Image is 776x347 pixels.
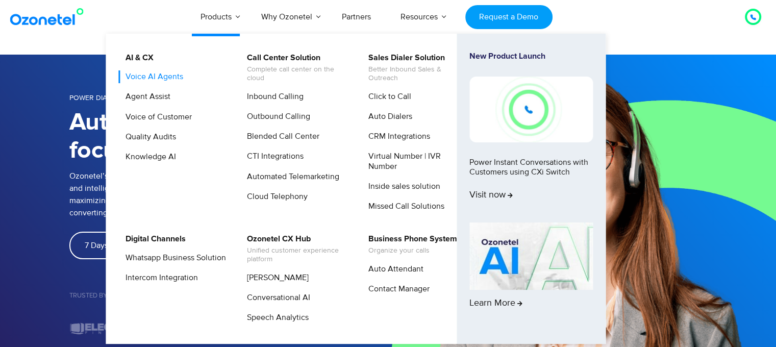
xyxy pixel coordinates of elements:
[469,77,593,142] img: New-Project-17.png
[119,90,172,103] a: Agent Assist
[119,271,199,284] a: Intercom Integration
[362,130,432,143] a: CRM Integrations
[362,150,470,172] a: Virtual Number | IVR Number
[469,190,513,201] span: Visit now
[69,319,388,337] div: Image Carousel
[469,222,593,290] img: AI
[240,311,310,324] a: Speech Analytics
[119,151,178,163] a: Knowledge AI
[362,110,414,123] a: Auto Dialers
[362,180,442,193] a: Inside sales solution
[119,52,155,64] a: AI & CX
[362,90,413,103] a: Click to Call
[240,271,310,284] a: [PERSON_NAME]
[69,93,158,102] span: POWER DIALER SOFTWARE
[465,5,553,29] a: Request a Demo
[69,170,299,219] p: Ozonetel’s flexible power dialers let you automate, streamline, and intelligently supervise your ...
[362,233,459,257] a: Business Phone SystemOrganize your calls
[119,233,187,245] a: Digital Channels
[119,70,185,83] a: Voice AI Agents
[368,246,457,255] span: Organize your calls
[362,200,446,213] a: Missed Call Solutions
[362,283,431,295] a: Contact Manager
[247,246,347,264] span: Unified customer experience platform
[240,90,305,103] a: Inbound Calling
[240,291,312,304] a: Conversational AI
[469,52,593,218] a: New Product LaunchPower Instant Conversations with Customers using CXi SwitchVisit now
[240,130,321,143] a: Blended Call Center
[240,233,349,265] a: Ozonetel CX HubUnified customer experience platform
[368,65,469,83] span: Better Inbound Sales & Outreach
[362,263,425,276] a: Auto Attendant
[69,319,134,337] img: electro
[247,65,347,83] span: Complete call center on the cloud
[119,252,228,264] a: Whatsapp Business Solution
[119,131,178,143] a: Quality Audits
[240,150,305,163] a: CTI Integrations
[469,298,522,309] span: Learn More
[119,111,193,123] a: Voice of Customer
[69,319,134,337] div: 7 / 7
[69,292,388,299] h5: Trusted by 2000+ Businesses
[69,232,159,259] a: 7 Days Free Trial
[240,170,341,183] a: Automated Telemarketing
[240,110,312,123] a: Outbound Calling
[469,222,593,327] a: Learn More
[85,241,143,250] span: 7 Days Free Trial
[362,52,470,84] a: Sales Dialer SolutionBetter Inbound Sales & Outreach
[240,52,349,84] a: Call Center SolutionComplete call center on the cloud
[240,190,309,203] a: Cloud Telephony
[69,109,293,165] h1: Automate calling, focus on growth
